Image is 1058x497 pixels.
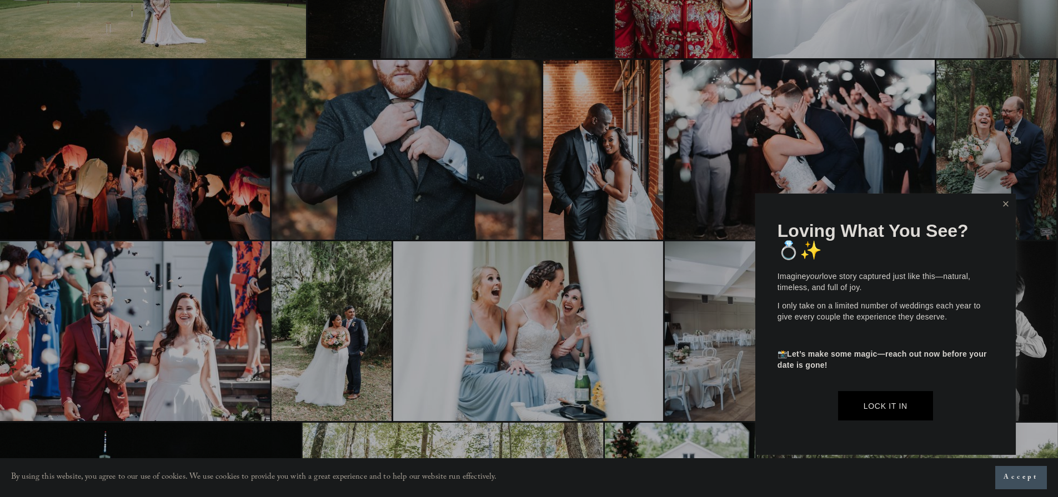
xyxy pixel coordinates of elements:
[11,470,497,486] p: By using this website, you agree to our use of cookies. We use cookies to provide you with a grea...
[838,391,933,420] a: Lock It In
[1004,472,1039,483] span: Accept
[778,221,994,260] h1: Loving What You See? 💍✨
[778,349,994,371] p: 📸
[806,272,822,281] em: your
[778,271,994,293] p: Imagine love story captured just like this—natural, timeless, and full of joy.
[997,195,1014,213] a: Close
[778,301,994,322] p: I only take on a limited number of weddings each year to give every couple the experience they de...
[778,349,989,369] strong: Let’s make some magic—reach out now before your date is gone!
[995,466,1047,489] button: Accept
